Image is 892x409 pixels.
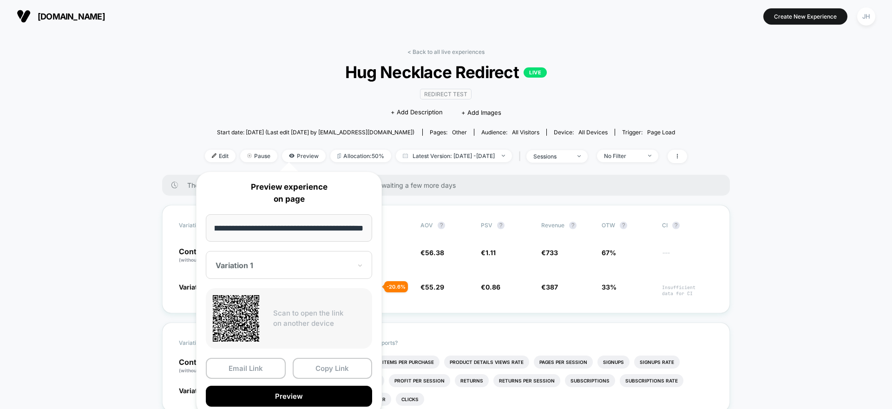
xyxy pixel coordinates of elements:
[577,155,581,157] img: end
[620,222,627,229] button: ?
[179,339,230,347] span: Variation
[647,129,675,136] span: Page Load
[546,283,558,291] span: 387
[485,249,496,257] span: 1.11
[602,222,653,229] span: OTW
[315,339,714,346] p: Would like to see more reports?
[662,250,713,264] span: ---
[430,129,467,136] div: Pages:
[179,387,212,395] span: Variation 1
[622,129,675,136] div: Trigger:
[14,9,108,24] button: [DOMAIN_NAME]
[420,89,472,99] span: Redirect Test
[212,153,216,158] img: edit
[206,358,286,379] button: Email Link
[533,153,571,160] div: sessions
[578,129,608,136] span: all devices
[541,222,564,229] span: Revenue
[461,109,501,116] span: + Add Images
[337,153,341,158] img: rebalance
[602,283,617,291] span: 33%
[546,129,615,136] span: Device:
[396,150,512,162] span: Latest Version: [DATE] - [DATE]
[273,308,365,329] p: Scan to open the link on another device
[857,7,875,26] div: JH
[763,8,847,25] button: Create New Experience
[452,129,467,136] span: other
[179,283,212,291] span: Variation 1
[179,248,230,264] p: Control
[481,283,500,291] span: €
[512,129,539,136] span: All Visitors
[17,9,31,23] img: Visually logo
[497,222,505,229] button: ?
[396,393,424,406] li: Clicks
[420,222,433,229] span: AOV
[247,153,252,158] img: end
[179,358,237,374] p: Control
[662,222,713,229] span: CI
[481,222,492,229] span: PSV
[444,356,529,369] li: Product Details Views Rate
[425,249,444,257] span: 56.38
[455,374,489,387] li: Returns
[662,284,713,297] span: Insufficient data for CI
[420,283,444,291] span: €
[541,283,558,291] span: €
[481,249,496,257] span: €
[534,356,593,369] li: Pages Per Session
[330,150,391,162] span: Allocation: 50%
[485,283,500,291] span: 0.86
[282,150,326,162] span: Preview
[604,152,641,159] div: No Filter
[569,222,577,229] button: ?
[597,356,630,369] li: Signups
[384,281,408,292] div: - 20.6 %
[438,222,445,229] button: ?
[38,12,105,21] span: [DOMAIN_NAME]
[179,368,221,373] span: (without changes)
[205,150,236,162] span: Edit
[229,62,663,82] span: Hug Necklace Redirect
[425,283,444,291] span: 55.29
[240,150,277,162] span: Pause
[493,374,560,387] li: Returns Per Session
[377,356,439,369] li: Items Per Purchase
[217,129,414,136] span: Start date: [DATE] (Last edit [DATE] by [EMAIL_ADDRESS][DOMAIN_NAME])
[565,374,615,387] li: Subscriptions
[187,181,711,189] span: There are still no statistically significant results. We recommend waiting a few more days
[648,155,651,157] img: end
[602,249,616,257] span: 67%
[502,155,505,157] img: end
[620,374,683,387] li: Subscriptions Rate
[206,386,372,407] button: Preview
[672,222,680,229] button: ?
[541,249,558,257] span: €
[206,181,372,205] p: Preview experience on page
[634,356,680,369] li: Signups Rate
[524,67,547,78] p: LIVE
[420,249,444,257] span: €
[403,153,408,158] img: calendar
[391,108,443,117] span: + Add Description
[407,48,485,55] a: < Back to all live experiences
[293,358,373,379] button: Copy Link
[481,129,539,136] div: Audience:
[179,257,221,263] span: (without changes)
[179,222,230,229] span: Variation
[854,7,878,26] button: JH
[546,249,558,257] span: 733
[517,150,526,163] span: |
[389,374,450,387] li: Profit Per Session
